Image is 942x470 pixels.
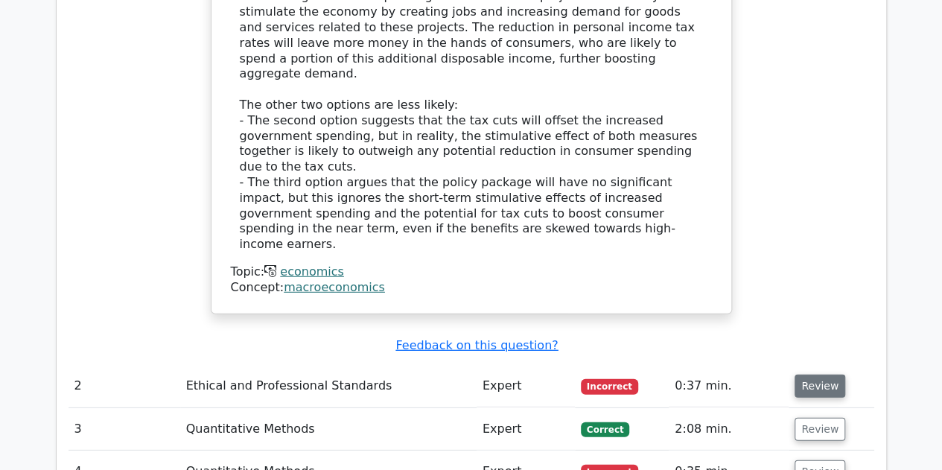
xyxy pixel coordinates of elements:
[581,379,638,394] span: Incorrect
[180,408,477,451] td: Quantitative Methods
[795,375,845,398] button: Review
[231,264,712,280] div: Topic:
[581,422,629,437] span: Correct
[669,365,789,407] td: 0:37 min.
[69,365,180,407] td: 2
[69,408,180,451] td: 3
[280,264,344,279] a: economics
[284,280,385,294] a: macroeconomics
[477,408,575,451] td: Expert
[477,365,575,407] td: Expert
[231,280,712,296] div: Concept:
[395,338,558,352] a: Feedback on this question?
[669,408,789,451] td: 2:08 min.
[795,418,845,441] button: Review
[180,365,477,407] td: Ethical and Professional Standards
